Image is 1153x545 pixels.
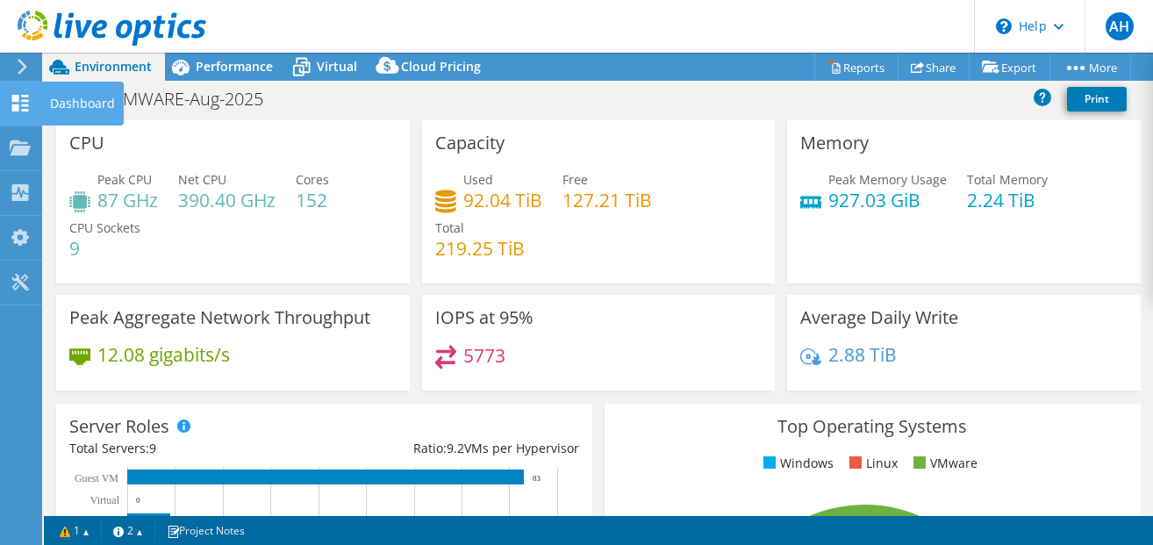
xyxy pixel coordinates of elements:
span: Performance [196,58,273,75]
li: Windows [759,454,834,473]
a: Project Notes [154,520,257,541]
h4: 5773 [463,346,505,365]
h1: HESA-VMWARE-Aug-2025 [57,90,290,109]
div: Total Servers: [69,439,324,458]
span: Cloud Pricing [401,58,481,75]
h4: 9 [69,239,140,258]
h3: CPU [69,133,104,153]
span: Environment [75,58,152,75]
li: VMware [909,454,978,473]
a: Reports [814,54,899,81]
h3: Memory [800,133,869,153]
h3: Server Roles [69,417,169,436]
h4: 927.03 GiB [828,190,947,210]
a: 1 [47,520,102,541]
a: Share [898,54,970,81]
text: 0 [136,496,140,505]
a: Export [969,54,1050,81]
svg: \n [996,18,1012,34]
span: Peak CPU [97,171,152,188]
h4: 92.04 TiB [463,190,542,210]
h4: 390.40 GHz [178,190,276,210]
span: Net CPU [178,171,226,188]
h4: 2.88 TiB [828,345,897,364]
span: AH [1106,12,1134,40]
span: Peak Memory Usage [828,171,947,188]
h4: 152 [296,190,329,210]
span: Virtual [317,58,357,75]
text: 83 [533,474,541,483]
a: Print [1067,87,1127,111]
span: Total Memory [967,171,1048,188]
span: CPU Sockets [69,219,140,236]
span: Used [463,171,493,188]
span: Total [435,219,464,236]
h4: 219.25 TiB [435,239,525,258]
h3: Peak Aggregate Network Throughput [69,308,370,327]
text: Virtual [90,494,120,506]
a: More [1049,54,1131,81]
span: Free [562,171,588,188]
h3: Average Daily Write [800,308,958,327]
a: 2 [101,520,155,541]
h4: 12.08 gigabits/s [97,345,230,364]
h3: IOPS at 95% [435,308,534,327]
li: Linux [845,454,898,473]
span: Cores [296,171,329,188]
span: 9.2 [447,440,464,456]
h3: Capacity [435,133,505,153]
h4: 127.21 TiB [562,190,652,210]
span: 9 [149,440,156,456]
h3: Top Operating Systems [618,417,1128,436]
div: Dashboard [41,82,124,125]
div: Ratio: VMs per Hypervisor [324,439,578,458]
h4: 2.24 TiB [967,190,1048,210]
h4: 87 GHz [97,190,158,210]
text: Guest VM [75,472,118,484]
